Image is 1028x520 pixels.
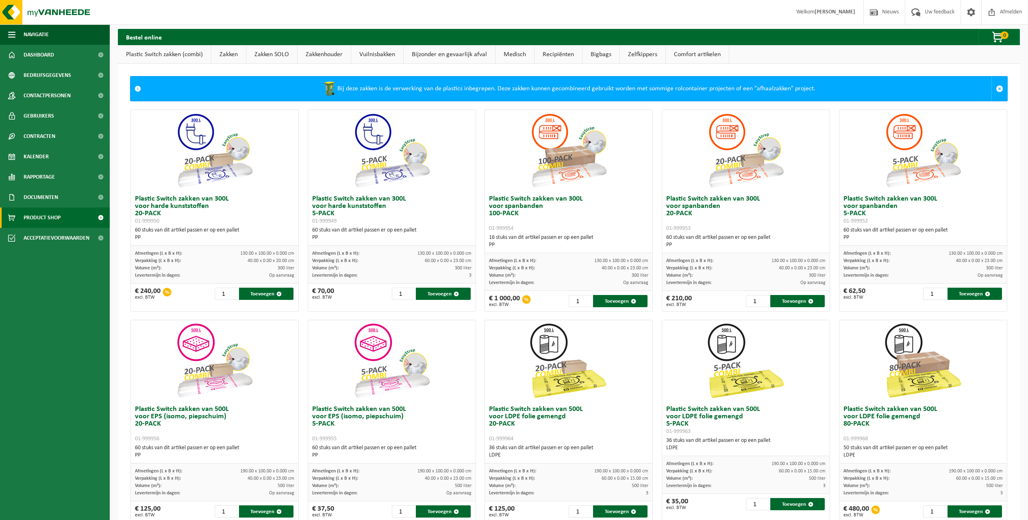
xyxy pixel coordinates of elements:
button: Toevoegen [770,295,825,307]
h2: Bestel online [118,29,170,45]
img: WB-0240-HPE-GN-50.png [321,81,337,97]
h3: Plastic Switch zakken van 300L voor spanbanden 5-PACK [843,195,1003,225]
div: Bij deze zakken is de verwerking van de plastics inbegrepen. Deze zakken kunnen gecombineerd gebr... [145,76,991,101]
input: 1 [746,295,769,307]
span: excl. BTW [312,513,334,518]
span: excl. BTW [843,295,865,300]
div: € 62,50 [843,288,865,300]
span: 3 [1000,491,1003,496]
img: 01-999964 [528,320,609,402]
span: 01-999953 [666,225,691,232]
span: Volume (m³): [666,273,693,278]
input: 1 [392,505,415,518]
span: Volume (m³): [312,483,339,488]
span: excl. BTW [135,513,161,518]
span: 60.00 x 0.00 x 15.00 cm [779,469,826,474]
div: 60 stuks van dit artikel passen er op een pallet [843,227,1003,241]
span: 01-999949 [312,218,337,224]
span: Op aanvraag [269,491,294,496]
button: Toevoegen [593,505,648,518]
span: Afmetingen (L x B x H): [666,258,713,263]
span: Volume (m³): [489,273,515,278]
span: Contracten [24,126,55,146]
a: Medisch [496,45,534,64]
img: 01-999952 [882,110,964,191]
span: Afmetingen (L x B x H): [666,461,713,466]
img: 01-999968 [882,320,964,402]
span: 40.00 x 0.00 x 23.00 cm [956,258,1003,263]
span: 40.00 x 0.00 x 23.00 cm [248,476,294,481]
span: Levertermijn in dagen: [489,280,534,285]
span: 130.00 x 100.00 x 0.000 cm [949,251,1003,256]
div: PP [135,234,294,241]
span: 0 [1000,31,1008,39]
span: 01-999954 [489,225,513,232]
span: 01-999952 [843,218,868,224]
span: Contactpersonen [24,85,71,106]
input: 1 [392,288,415,300]
input: 1 [215,288,238,300]
div: 36 stuks van dit artikel passen er op een pallet [666,437,826,452]
span: Levertermijn in dagen: [489,491,534,496]
input: 1 [923,505,947,518]
a: Zelfkippers [620,45,665,64]
span: 40.00 x 0.00 x 23.00 cm [602,266,648,271]
input: 1 [215,505,238,518]
a: Bigbags [582,45,619,64]
div: 50 stuks van dit artikel passen er op een pallet [843,444,1003,459]
strong: [PERSON_NAME] [815,9,855,15]
span: 130.00 x 100.00 x 0.000 cm [594,258,648,263]
span: Afmetingen (L x B x H): [135,251,182,256]
div: € 125,00 [489,505,515,518]
div: € 1 000,00 [489,295,520,307]
span: Volume (m³): [666,476,693,481]
div: PP [312,234,472,241]
span: Levertermijn in dagen: [135,491,180,496]
span: Levertermijn in dagen: [312,273,357,278]
span: Verpakking (L x B x H): [489,266,535,271]
h3: Plastic Switch zakken van 300L voor harde kunststoffen 20-PACK [135,195,294,225]
span: Op aanvraag [269,273,294,278]
a: Zakken [211,45,246,64]
div: € 240,00 [135,288,161,300]
span: Verpakking (L x B x H): [135,258,181,263]
img: 01-999954 [528,110,609,191]
div: € 70,00 [312,288,334,300]
span: Gebruikers [24,106,54,126]
span: 500 liter [632,483,648,488]
button: Toevoegen [416,288,470,300]
span: 500 liter [986,483,1003,488]
span: Product Shop [24,208,61,228]
input: 1 [923,288,947,300]
span: 130.00 x 100.00 x 0.000 cm [240,251,294,256]
span: excl. BTW [666,505,688,510]
img: 01-999963 [705,320,787,402]
div: PP [312,452,472,459]
span: 3 [469,273,472,278]
h3: Plastic Switch zakken van 500L voor LDPE folie gemengd 5-PACK [666,406,826,435]
div: 60 stuks van dit artikel passen er op een pallet [312,444,472,459]
span: Kalender [24,146,49,167]
div: LDPE [843,452,1003,459]
span: 40.00 x 0.00 x 23.00 cm [425,476,472,481]
a: Vuilnisbakken [351,45,403,64]
div: € 210,00 [666,295,692,307]
button: Toevoegen [416,505,470,518]
span: 60.00 x 0.00 x 23.00 cm [425,258,472,263]
a: Comfort artikelen [666,45,729,64]
img: 01-999949 [351,110,432,191]
span: 500 liter [809,476,826,481]
button: 0 [978,29,1019,45]
div: € 125,00 [135,505,161,518]
span: 300 liter [632,273,648,278]
span: 190.00 x 100.00 x 0.000 cm [594,469,648,474]
span: Verpakking (L x B x H): [312,258,358,263]
span: Volume (m³): [843,266,870,271]
span: Verpakking (L x B x H): [135,476,181,481]
button: Toevoegen [948,288,1002,300]
span: excl. BTW [135,295,161,300]
span: Afmetingen (L x B x H): [489,469,536,474]
div: 60 stuks van dit artikel passen er op een pallet [135,227,294,241]
span: Rapportage [24,167,55,187]
span: Afmetingen (L x B x H): [312,251,359,256]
